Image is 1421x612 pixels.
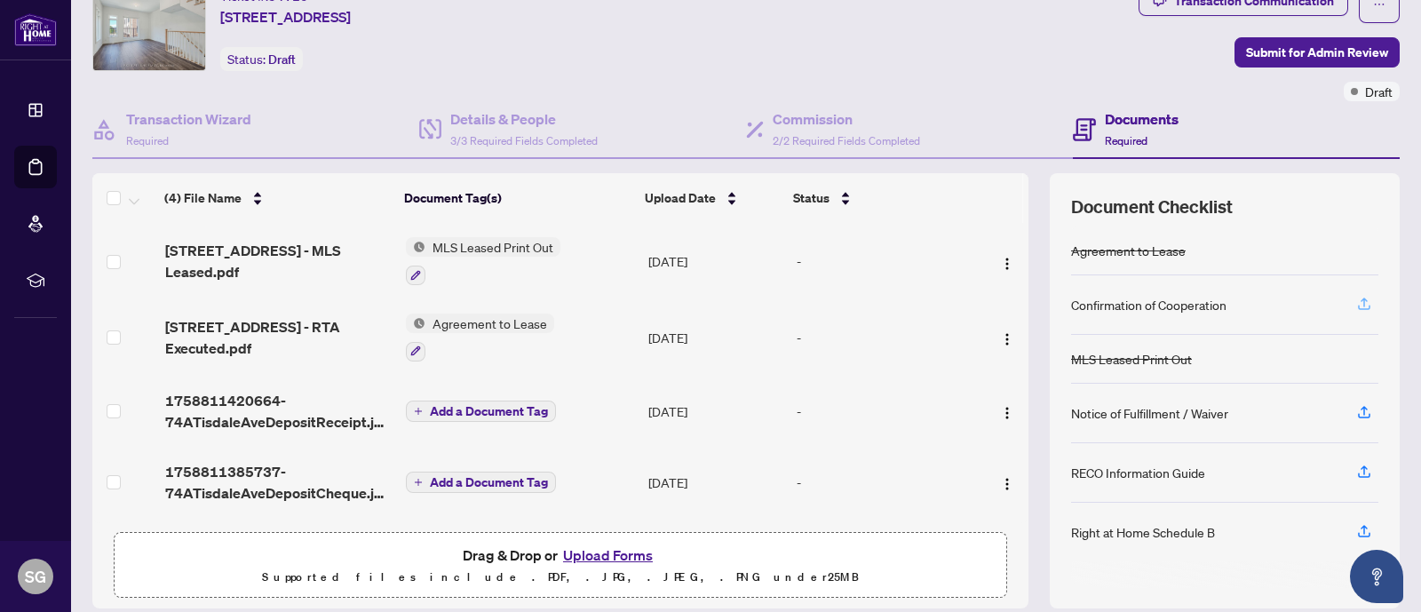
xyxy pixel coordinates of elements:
h4: Documents [1105,108,1179,130]
div: - [797,473,968,492]
button: Upload Forms [558,544,658,567]
div: - [797,401,968,421]
img: Status Icon [406,237,425,257]
button: Add a Document Tag [406,400,556,423]
span: plus [414,478,423,487]
span: Status [793,188,830,208]
th: Status [786,173,971,223]
span: (4) File Name [164,188,242,208]
span: 1758811420664-74ATisdaleAveDepositReceipt.jpg [165,390,392,433]
div: Notice of Fulfillment / Waiver [1071,403,1228,423]
h4: Transaction Wizard [126,108,251,130]
img: Logo [1000,477,1014,491]
span: Drag & Drop orUpload FormsSupported files include .PDF, .JPG, .JPEG, .PNG under25MB [115,533,1006,599]
span: [STREET_ADDRESS] - MLS Leased.pdf [165,240,392,282]
h4: Commission [773,108,920,130]
span: Upload Date [645,188,716,208]
span: Required [126,134,169,147]
span: Document Checklist [1071,195,1233,219]
button: Submit for Admin Review [1234,37,1400,68]
span: Submit for Admin Review [1246,38,1388,67]
div: MLS Leased Print Out [1071,349,1192,369]
span: Add a Document Tag [430,476,548,489]
span: MLS Leased Print Out [425,237,560,257]
span: Draft [1365,82,1393,101]
div: - [797,251,968,271]
th: Document Tag(s) [397,173,639,223]
img: Logo [1000,406,1014,420]
h4: Details & People [450,108,598,130]
p: Supported files include .PDF, .JPG, .JPEG, .PNG under 25 MB [125,567,996,588]
td: [DATE] [641,376,790,447]
button: Open asap [1350,550,1403,603]
button: Status IconMLS Leased Print Out [406,237,560,285]
span: plus [414,407,423,416]
span: 1758811385737-74ATisdaleAveDepositCheque.jpg [165,461,392,504]
button: Logo [993,397,1021,425]
span: Draft [268,52,296,68]
button: Status IconAgreement to Lease [406,314,554,362]
td: [DATE] [641,299,790,376]
div: Right at Home Schedule B [1071,522,1215,542]
img: Logo [1000,332,1014,346]
span: 2/2 Required Fields Completed [773,134,920,147]
button: Logo [993,468,1021,497]
td: [DATE] [641,223,790,299]
button: Logo [993,323,1021,352]
span: Agreement to Lease [425,314,554,333]
span: 3/3 Required Fields Completed [450,134,598,147]
span: [STREET_ADDRESS] [220,6,351,28]
img: logo [14,13,57,46]
button: Add a Document Tag [406,471,556,494]
button: Add a Document Tag [406,401,556,422]
th: (4) File Name [157,173,396,223]
button: Add a Document Tag [406,472,556,493]
span: Add a Document Tag [430,405,548,417]
span: SG [25,564,46,589]
span: Required [1105,134,1147,147]
span: Drag & Drop or [463,544,658,567]
div: Status: [220,47,303,71]
button: Logo [993,247,1021,275]
img: Logo [1000,257,1014,271]
span: [STREET_ADDRESS] - RTA Executed.pdf [165,316,392,359]
div: - [797,328,968,347]
div: Confirmation of Cooperation [1071,295,1227,314]
img: Status Icon [406,314,425,333]
td: [DATE] [641,447,790,518]
div: RECO Information Guide [1071,463,1205,482]
div: Agreement to Lease [1071,241,1186,260]
th: Upload Date [638,173,785,223]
